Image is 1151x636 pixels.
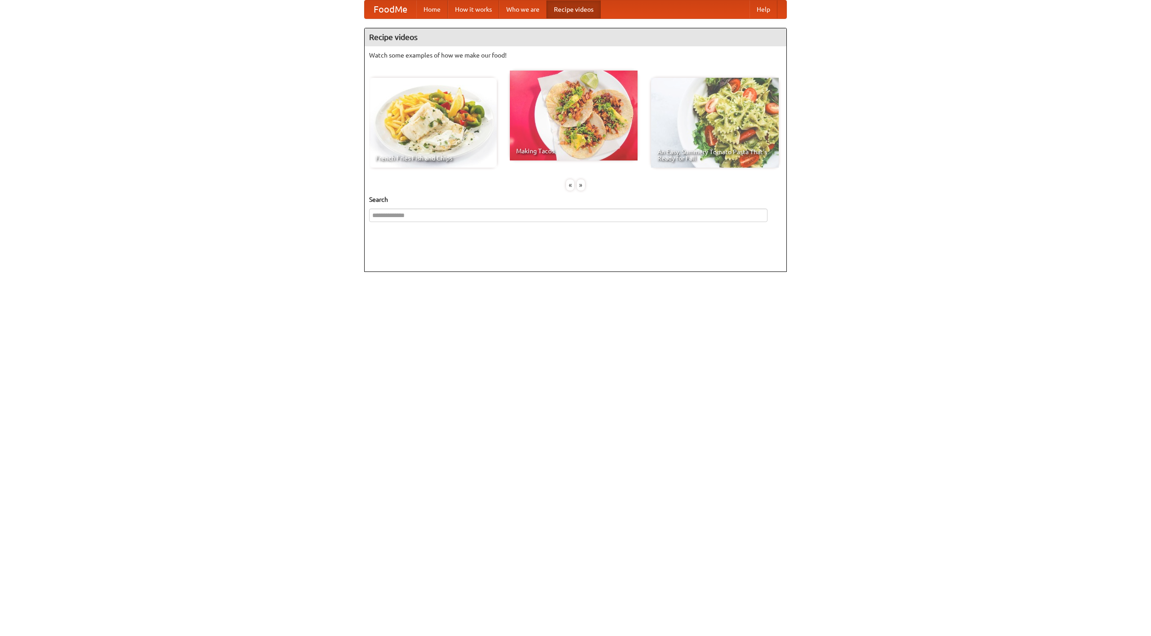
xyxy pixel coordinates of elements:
[749,0,777,18] a: Help
[365,28,786,46] h4: Recipe videos
[369,78,497,168] a: French Fries Fish and Chips
[499,0,547,18] a: Who we are
[547,0,601,18] a: Recipe videos
[369,195,782,204] h5: Search
[365,0,416,18] a: FoodMe
[577,179,585,191] div: »
[510,71,638,160] a: Making Tacos
[375,155,491,161] span: French Fries Fish and Chips
[651,78,779,168] a: An Easy, Summery Tomato Pasta That's Ready for Fall
[369,51,782,60] p: Watch some examples of how we make our food!
[416,0,448,18] a: Home
[566,179,574,191] div: «
[448,0,499,18] a: How it works
[657,149,772,161] span: An Easy, Summery Tomato Pasta That's Ready for Fall
[516,148,631,154] span: Making Tacos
